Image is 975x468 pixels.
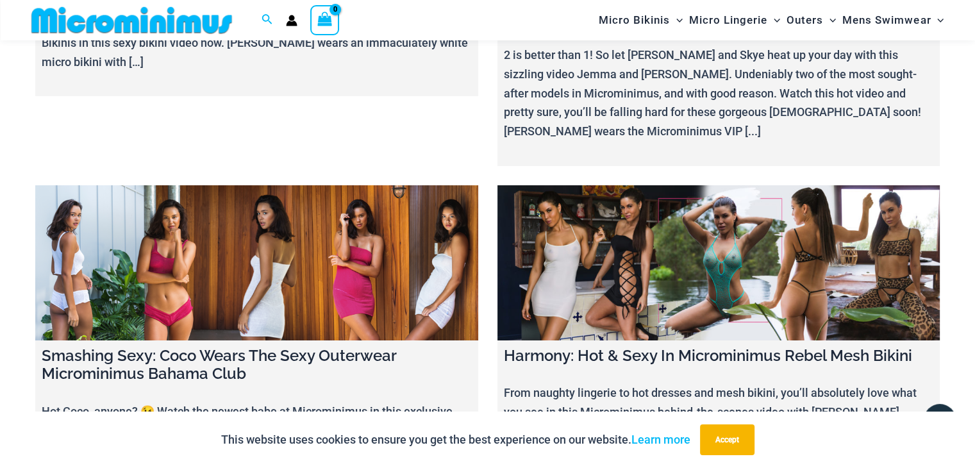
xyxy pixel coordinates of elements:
[310,5,340,35] a: View Shopping Cart, empty
[631,433,690,446] a: Learn more
[767,4,780,37] span: Menu Toggle
[931,4,944,37] span: Menu Toggle
[783,4,839,37] a: OutersMenu ToggleMenu Toggle
[839,4,947,37] a: Mens SwimwearMenu ToggleMenu Toggle
[596,4,686,37] a: Micro BikinisMenu ToggleMenu Toggle
[689,4,767,37] span: Micro Lingerie
[787,4,823,37] span: Outers
[42,347,472,384] h4: Smashing Sexy: Coco Wears The Sexy Outerwear Microminimus Bahama Club
[823,4,836,37] span: Menu Toggle
[26,6,237,35] img: MM SHOP LOGO FLAT
[594,2,949,38] nav: Site Navigation
[686,4,783,37] a: Micro LingerieMenu ToggleMenu Toggle
[35,185,478,340] a: Smashing Sexy: Coco Wears The Sexy Outerwear Microminimus Bahama Club
[599,4,670,37] span: Micro Bikinis
[504,46,934,141] p: 2 is better than 1! So let [PERSON_NAME] and Skye heat up your day with this sizzling video Jemma...
[262,12,273,28] a: Search icon link
[221,430,690,449] p: This website uses cookies to ensure you get the best experience on our website.
[504,347,934,365] h4: Harmony: Hot & Sexy In Microminimus Rebel Mesh Bikini
[842,4,931,37] span: Mens Swimwear
[700,424,754,455] button: Accept
[670,4,683,37] span: Menu Toggle
[497,185,940,340] a: Harmony: Hot & Sexy In Microminimus Rebel Mesh Bikini
[286,15,297,26] a: Account icon link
